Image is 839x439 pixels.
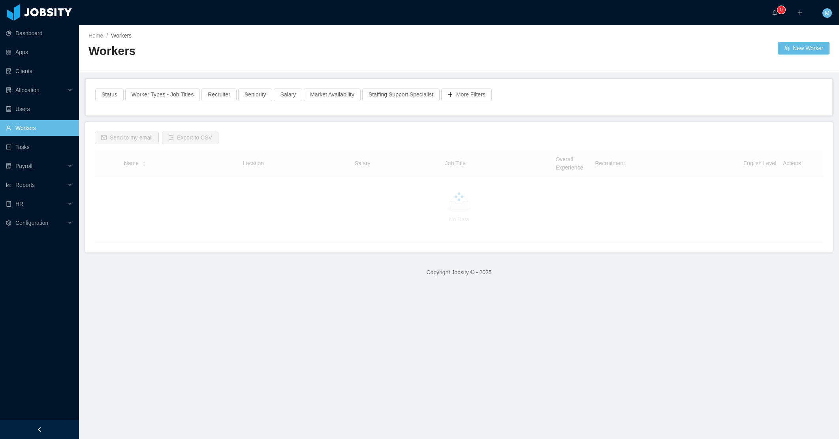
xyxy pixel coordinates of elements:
[825,8,830,18] span: M
[125,89,200,101] button: Worker Types - Job Titles
[778,42,830,55] button: icon: usergroup-addNew Worker
[15,220,48,226] span: Configuration
[95,89,124,101] button: Status
[15,87,40,93] span: Allocation
[238,89,272,101] button: Seniority
[201,89,237,101] button: Recruiter
[304,89,361,101] button: Market Availability
[6,63,73,79] a: icon: auditClients
[15,182,35,188] span: Reports
[6,182,11,188] i: icon: line-chart
[6,120,73,136] a: icon: userWorkers
[6,163,11,169] i: icon: file-protect
[79,259,839,286] footer: Copyright Jobsity © - 2025
[362,89,440,101] button: Staffing Support Specialist
[111,32,132,39] span: Workers
[6,44,73,60] a: icon: appstoreApps
[15,163,32,169] span: Payroll
[6,87,11,93] i: icon: solution
[6,201,11,207] i: icon: book
[6,25,73,41] a: icon: pie-chartDashboard
[772,10,777,15] i: icon: bell
[777,6,785,14] sup: 0
[6,101,73,117] a: icon: robotUsers
[88,32,103,39] a: Home
[441,89,492,101] button: icon: plusMore Filters
[797,10,803,15] i: icon: plus
[6,139,73,155] a: icon: profileTasks
[15,201,23,207] span: HR
[274,89,302,101] button: Salary
[106,32,108,39] span: /
[6,220,11,226] i: icon: setting
[88,43,459,59] h2: Workers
